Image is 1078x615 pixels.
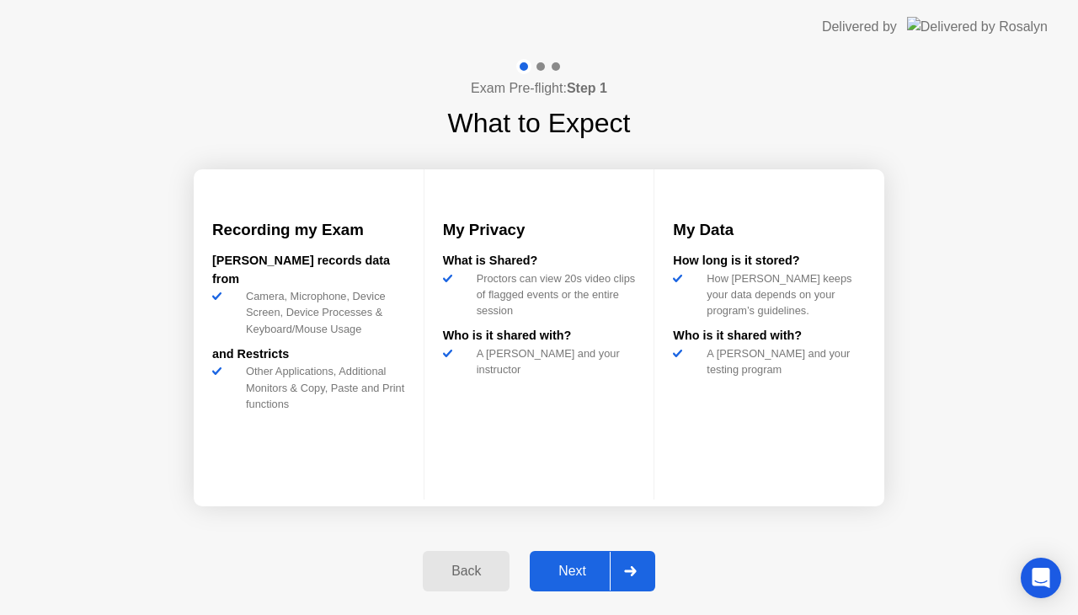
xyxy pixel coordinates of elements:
div: Who is it shared with? [443,327,636,345]
div: Other Applications, Additional Monitors & Copy, Paste and Print functions [239,363,405,412]
h4: Exam Pre-flight: [471,78,607,99]
div: [PERSON_NAME] records data from [212,252,405,288]
h3: My Privacy [443,218,636,242]
h3: Recording my Exam [212,218,405,242]
div: What is Shared? [443,252,636,270]
div: Next [535,564,610,579]
div: Open Intercom Messenger [1021,558,1061,598]
div: Who is it shared with? [673,327,866,345]
div: A [PERSON_NAME] and your testing program [700,345,866,377]
div: and Restricts [212,345,405,364]
b: Step 1 [567,81,607,95]
h1: What to Expect [448,103,631,143]
button: Next [530,551,655,591]
div: Proctors can view 20s video clips of flagged events or the entire session [470,270,636,319]
div: How [PERSON_NAME] keeps your data depends on your program’s guidelines. [700,270,866,319]
img: Delivered by Rosalyn [907,17,1048,36]
h3: My Data [673,218,866,242]
div: Back [428,564,504,579]
div: Camera, Microphone, Device Screen, Device Processes & Keyboard/Mouse Usage [239,288,405,337]
button: Back [423,551,510,591]
div: How long is it stored? [673,252,866,270]
div: A [PERSON_NAME] and your instructor [470,345,636,377]
div: Delivered by [822,17,897,37]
